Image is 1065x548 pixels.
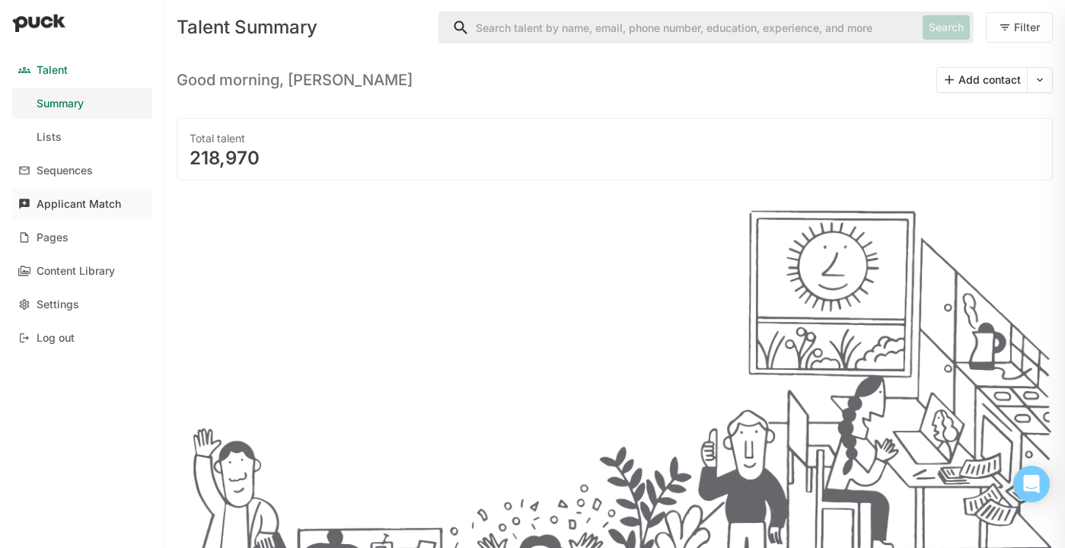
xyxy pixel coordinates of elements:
div: Applicant Match [37,198,121,211]
input: Search [439,12,917,43]
h3: Good morning, [PERSON_NAME] [177,71,413,89]
div: Pages [37,231,69,244]
a: Content Library [12,256,152,286]
div: Log out [37,332,75,345]
button: Add contact [937,68,1027,92]
a: Lists [12,122,152,152]
a: Pages [12,222,152,253]
div: Content Library [37,265,115,278]
div: Lists [37,131,62,144]
a: Settings [12,289,152,320]
div: 218,970 [190,149,1040,167]
div: Talent [37,64,68,77]
div: Total talent [190,131,1040,146]
a: Talent [12,55,152,85]
a: Sequences [12,155,152,186]
a: Summary [12,88,152,119]
div: Summary [37,97,84,110]
div: Talent Summary [177,18,426,37]
div: Open Intercom Messenger [1013,466,1050,502]
div: Sequences [37,164,93,177]
div: Settings [37,298,79,311]
button: Filter [986,12,1053,43]
a: Applicant Match [12,189,152,219]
